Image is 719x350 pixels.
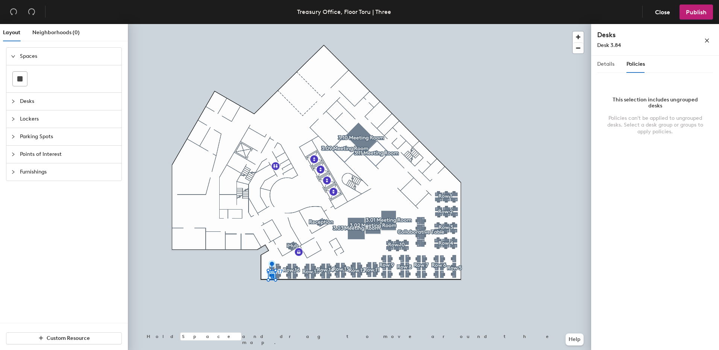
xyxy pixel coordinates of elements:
[47,335,90,341] span: Custom Resource
[704,38,710,43] span: close
[20,93,117,110] span: Desks
[686,9,707,16] span: Publish
[11,134,15,139] span: collapsed
[24,5,39,20] button: Redo (⌘ + ⇧ + Z)
[20,128,117,145] span: Parking Spots
[11,152,15,157] span: collapsed
[11,170,15,174] span: collapsed
[11,99,15,104] span: collapsed
[6,332,122,344] button: Custom Resource
[20,163,117,181] span: Furnishings
[11,54,15,59] span: expanded
[626,61,645,67] span: Policies
[6,5,21,20] button: Undo (⌘ + Z)
[20,146,117,163] span: Points of Interest
[32,29,80,36] span: Neighborhoods (0)
[297,7,391,17] div: Treasury Office, Floor Toru | Three
[597,42,621,48] span: Desk 3.84
[597,30,680,40] h4: Desks
[606,97,704,109] div: This selection includes ungrouped desks
[3,29,20,36] span: Layout
[655,9,670,16] span: Close
[20,48,117,65] span: Spaces
[566,333,584,345] button: Help
[11,117,15,121] span: collapsed
[20,110,117,128] span: Lockers
[597,61,614,67] span: Details
[649,5,677,20] button: Close
[606,115,704,135] div: Policies can't be applied to ungrouped desks. Select a desk group or groups to apply policies.
[10,8,17,15] span: undo
[680,5,713,20] button: Publish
